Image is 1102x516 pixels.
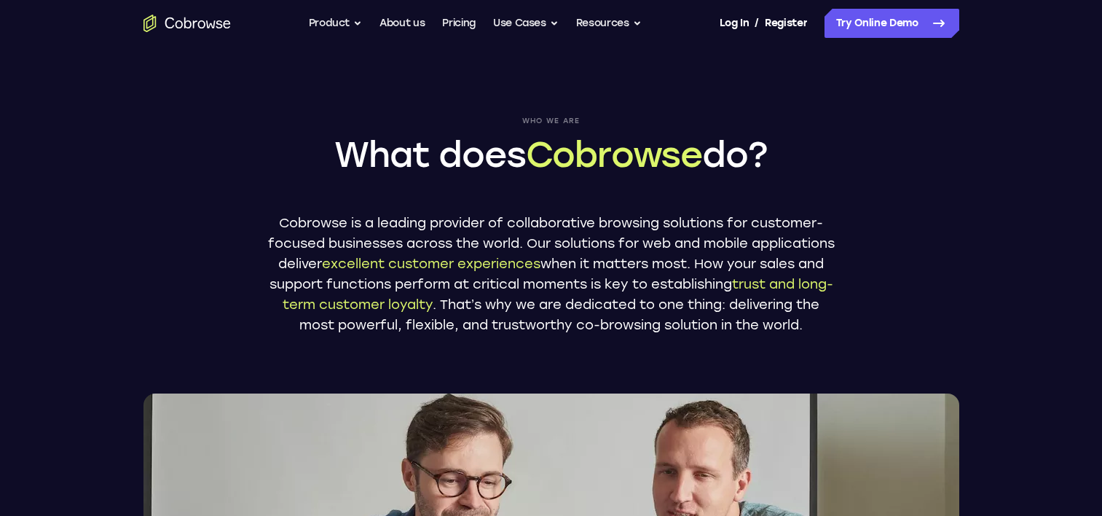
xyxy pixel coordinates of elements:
span: excellent customer experiences [322,256,540,272]
a: About us [379,9,425,38]
a: Try Online Demo [824,9,959,38]
button: Use Cases [493,9,559,38]
span: Cobrowse [526,133,702,176]
span: / [755,15,759,32]
p: Cobrowse is a leading provider of collaborative browsing solutions for customer-focused businesse... [267,213,835,335]
a: Go to the home page [143,15,231,32]
button: Product [309,9,363,38]
a: Register [765,9,807,38]
a: Pricing [442,9,476,38]
a: Log In [720,9,749,38]
h1: What does do? [267,131,835,178]
button: Resources [576,9,642,38]
span: Who we are [267,117,835,125]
